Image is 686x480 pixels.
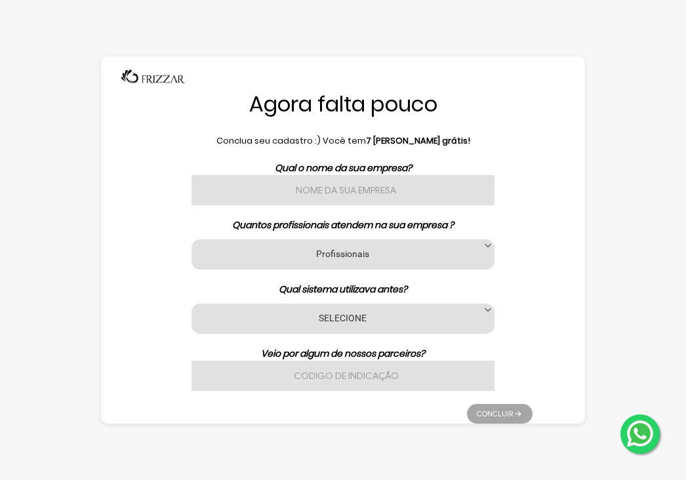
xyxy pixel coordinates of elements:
[624,418,656,449] img: whatsapp.png
[153,283,533,296] p: Qual sistema utilizava antes?
[192,361,494,391] input: Codigo de indicação
[208,247,478,260] label: Profissionais
[467,397,533,424] ul: Pagination
[366,134,470,147] b: 7 [PERSON_NAME] grátis!
[192,175,494,205] input: Nome da sua empresa
[153,218,533,232] p: Quantos profissionais atendem na sua empresa ?
[153,134,533,148] p: Conclua seu cadastro :) Você tem
[153,161,533,175] p: Qual o nome da sua empresa?
[153,90,533,118] h1: Agora falta pouco
[153,347,533,361] p: Veio por algum de nossos parceiros?
[208,311,478,324] label: SELECIONE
